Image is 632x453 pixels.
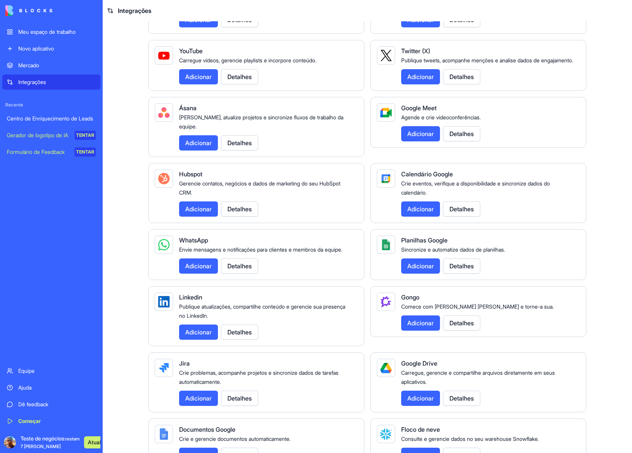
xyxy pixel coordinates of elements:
[179,104,197,112] font: Ásana
[401,315,440,331] button: Adicionar
[185,328,212,336] font: Adicionar
[179,170,202,178] font: Hubspot
[2,413,100,429] a: Começar
[7,149,65,155] font: Formulário de Feedback
[401,293,419,301] font: Gongo
[401,258,440,274] button: Adicionar
[179,391,218,406] button: Adicionar
[179,135,218,150] button: Adicionar
[179,426,235,433] font: Documentos Google
[221,325,258,340] button: Detalhes
[443,391,480,406] button: Detalhes
[179,57,316,63] font: Carregue vídeos, gerencie playlists e incorpore conteúdo.
[179,258,218,274] button: Adicionar
[227,205,252,213] font: Detalhes
[449,73,474,81] font: Detalhes
[449,394,474,402] font: Detalhes
[179,360,190,367] font: Jira
[179,303,345,319] font: Publique atualizações, compartilhe conteúdo e gerencie sua presença no LinkedIn.
[443,258,480,274] button: Detalhes
[18,401,48,407] font: Dê feedback
[401,126,440,141] button: Adicionar
[2,380,100,395] a: Ajuda
[5,102,23,108] font: Recente
[2,41,100,56] a: Novo aplicativo
[185,73,212,81] font: Adicionar
[221,69,258,84] button: Detalhes
[7,132,68,138] font: Gerador de logotipo de IA
[118,7,151,14] font: Integrações
[18,29,76,35] font: Meu espaço de trabalho
[21,435,65,442] font: Teste de negócios:
[179,436,291,442] font: Crie e gerencie documentos automaticamente.
[443,126,480,141] button: Detalhes
[221,258,258,274] button: Detalhes
[179,180,340,196] font: Gerencie contatos, negócios e dados de marketing do seu HubSpot CRM.
[401,47,430,55] font: Twitter (X)
[401,236,448,244] font: Planilhas Google
[221,391,258,406] button: Detalhes
[18,418,41,424] font: Começar
[401,57,573,63] font: Publique tweets, acompanhe menções e analise dados de engajamento.
[21,443,61,449] font: 7 [PERSON_NAME]
[179,69,218,84] button: Adicionar
[401,391,440,406] button: Adicionar
[18,79,46,85] font: Integrações
[65,436,79,442] font: restam
[443,201,480,217] button: Detalhes
[18,62,39,68] font: Mercado
[449,262,474,270] font: Detalhes
[179,236,208,244] font: WhatsApp
[227,328,252,336] font: Detalhes
[401,303,554,310] font: Comece com [PERSON_NAME] [PERSON_NAME] e torne-a sua.
[227,139,252,147] font: Detalhes
[443,315,480,331] button: Detalhes
[401,426,440,433] font: Floco de neve
[407,394,434,402] font: Adicionar
[185,205,212,213] font: Adicionar
[407,205,434,213] font: Adicionar
[401,114,481,120] font: Agende e crie videoconferências.
[401,246,505,253] font: Sincronize e automatize dados de planilhas.
[185,139,212,147] font: Adicionar
[2,24,100,40] a: Meu espaço de trabalho
[221,201,258,217] button: Detalhes
[84,436,113,448] button: Atualizar
[2,144,100,160] a: Formulário de FeedbackTENTAR
[18,367,35,374] font: Equipe
[407,73,434,81] font: Adicionar
[401,436,539,442] font: Consulte e gerencie dados no seu warehouse Snowflake.
[76,149,94,155] font: TENTAR
[401,180,550,196] font: Crie eventos, verifique a disponibilidade e sincronize dados do calendário.
[401,170,453,178] font: Calendário Google
[221,135,258,150] button: Detalhes
[401,201,440,217] button: Adicionar
[179,246,342,253] font: Envie mensagens e notificações para clientes e membros da equipe.
[407,319,434,327] font: Adicionar
[401,360,437,367] font: Google Drive
[443,69,480,84] button: Detalhes
[179,47,203,55] font: YouTube
[401,369,555,385] font: Carregue, gerencie e compartilhe arquivos diretamente em seus aplicativos.
[18,384,32,391] font: Ajuda
[227,262,252,270] font: Detalhes
[2,74,100,90] a: Integrações
[179,325,218,340] button: Adicionar
[179,369,338,385] font: Crie problemas, acompanhe projetos e sincronize dados de tarefas automaticamente.
[185,262,212,270] font: Adicionar
[88,439,110,445] font: Atualizar
[7,115,93,122] font: Centro de Enriquecimento de Leads
[18,45,54,52] font: Novo aplicativo
[401,104,437,112] font: Google Meet
[449,130,474,138] font: Detalhes
[179,293,202,301] font: Linkedin
[5,5,52,16] img: logotipo
[401,69,440,84] button: Adicionar
[185,394,212,402] font: Adicionar
[2,128,100,143] a: Gerador de logotipo de IATENTAR
[2,111,100,126] a: Centro de Enriquecimento de Leads
[2,58,100,73] a: Mercado
[179,201,218,217] button: Adicionar
[227,394,252,402] font: Detalhes
[227,73,252,81] font: Detalhes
